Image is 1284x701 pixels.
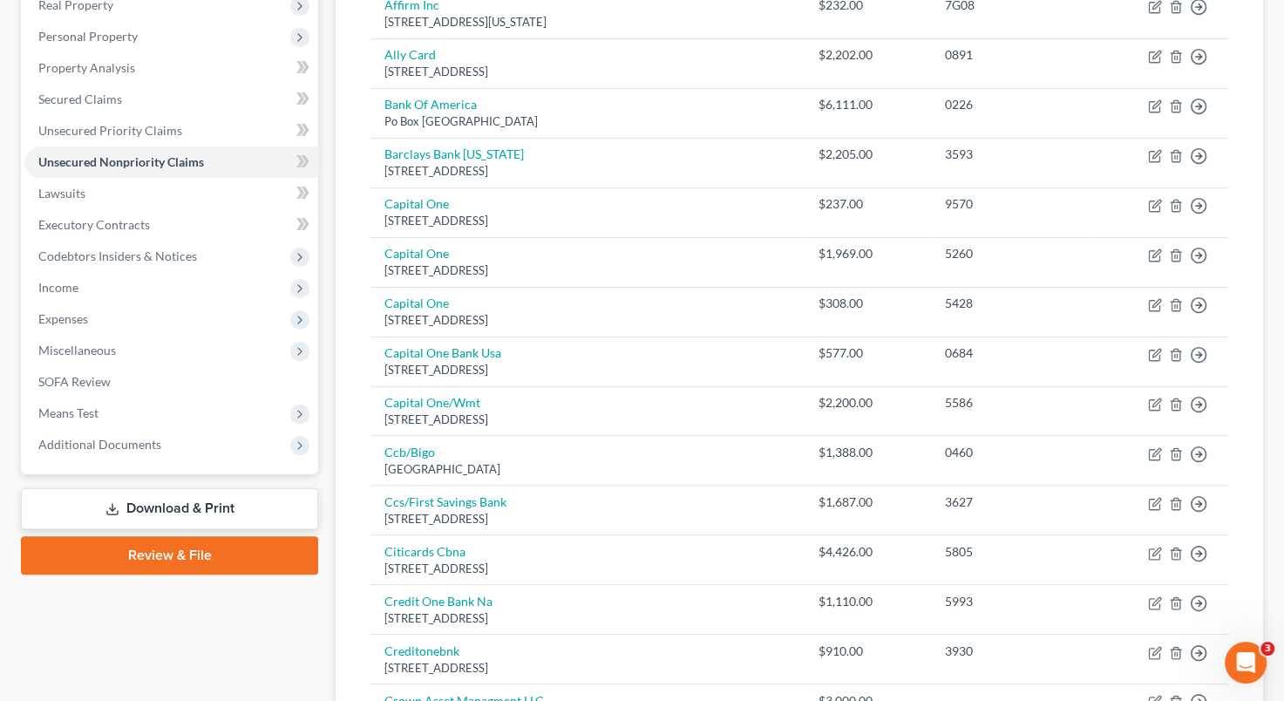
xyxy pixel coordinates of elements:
[21,536,318,575] a: Review & File
[945,444,1081,461] div: 0460
[384,544,465,559] a: Citicards Cbna
[945,295,1081,312] div: 5428
[24,178,318,209] a: Lawsuits
[24,84,318,115] a: Secured Claims
[945,96,1081,113] div: 0226
[819,96,917,113] div: $6,111.00
[38,123,182,138] span: Unsecured Priority Claims
[24,115,318,146] a: Unsecured Priority Claims
[945,643,1081,660] div: 3930
[384,412,791,428] div: [STREET_ADDRESS]
[819,643,917,660] div: $910.00
[384,461,791,478] div: [GEOGRAPHIC_DATA]
[945,195,1081,213] div: 9570
[38,217,150,232] span: Executory Contracts
[384,362,791,378] div: [STREET_ADDRESS]
[384,594,493,609] a: Credit One Bank Na
[945,394,1081,412] div: 5586
[819,543,917,561] div: $4,426.00
[819,245,917,262] div: $1,969.00
[819,295,917,312] div: $308.00
[384,445,435,459] a: Ccb/Bigo
[945,245,1081,262] div: 5260
[384,196,449,211] a: Capital One
[24,366,318,398] a: SOFA Review
[945,146,1081,163] div: 3593
[38,186,85,201] span: Lawsuits
[38,280,78,295] span: Income
[819,593,917,610] div: $1,110.00
[38,374,111,389] span: SOFA Review
[384,97,477,112] a: Bank Of America
[384,610,791,627] div: [STREET_ADDRESS]
[21,488,318,529] a: Download & Print
[819,394,917,412] div: $2,200.00
[384,163,791,180] div: [STREET_ADDRESS]
[384,47,436,62] a: Ally Card
[24,146,318,178] a: Unsecured Nonpriority Claims
[1260,642,1274,656] span: 3
[384,561,791,577] div: [STREET_ADDRESS]
[819,493,917,511] div: $1,687.00
[24,52,318,84] a: Property Analysis
[945,493,1081,511] div: 3627
[384,494,506,509] a: Ccs/First Savings Bank
[38,343,116,357] span: Miscellaneous
[38,60,135,75] span: Property Analysis
[945,593,1081,610] div: 5993
[384,312,791,329] div: [STREET_ADDRESS]
[38,437,161,452] span: Additional Documents
[38,405,99,420] span: Means Test
[945,543,1081,561] div: 5805
[384,246,449,261] a: Capital One
[384,213,791,229] div: [STREET_ADDRESS]
[384,345,501,360] a: Capital One Bank Usa
[38,248,197,263] span: Codebtors Insiders & Notices
[38,154,204,169] span: Unsecured Nonpriority Claims
[1225,642,1267,684] iframe: Intercom live chat
[819,344,917,362] div: $577.00
[819,195,917,213] div: $237.00
[38,29,138,44] span: Personal Property
[384,643,459,658] a: Creditonebnk
[384,113,791,130] div: Po Box [GEOGRAPHIC_DATA]
[384,262,791,279] div: [STREET_ADDRESS]
[38,92,122,106] span: Secured Claims
[38,311,88,326] span: Expenses
[819,444,917,461] div: $1,388.00
[819,146,917,163] div: $2,205.00
[945,46,1081,64] div: 0891
[384,660,791,677] div: [STREET_ADDRESS]
[384,14,791,31] div: [STREET_ADDRESS][US_STATE]
[384,64,791,80] div: [STREET_ADDRESS]
[945,344,1081,362] div: 0684
[384,146,524,161] a: Barclays Bank [US_STATE]
[384,395,480,410] a: Capital One/Wmt
[819,46,917,64] div: $2,202.00
[24,209,318,241] a: Executory Contracts
[384,511,791,527] div: [STREET_ADDRESS]
[384,296,449,310] a: Capital One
